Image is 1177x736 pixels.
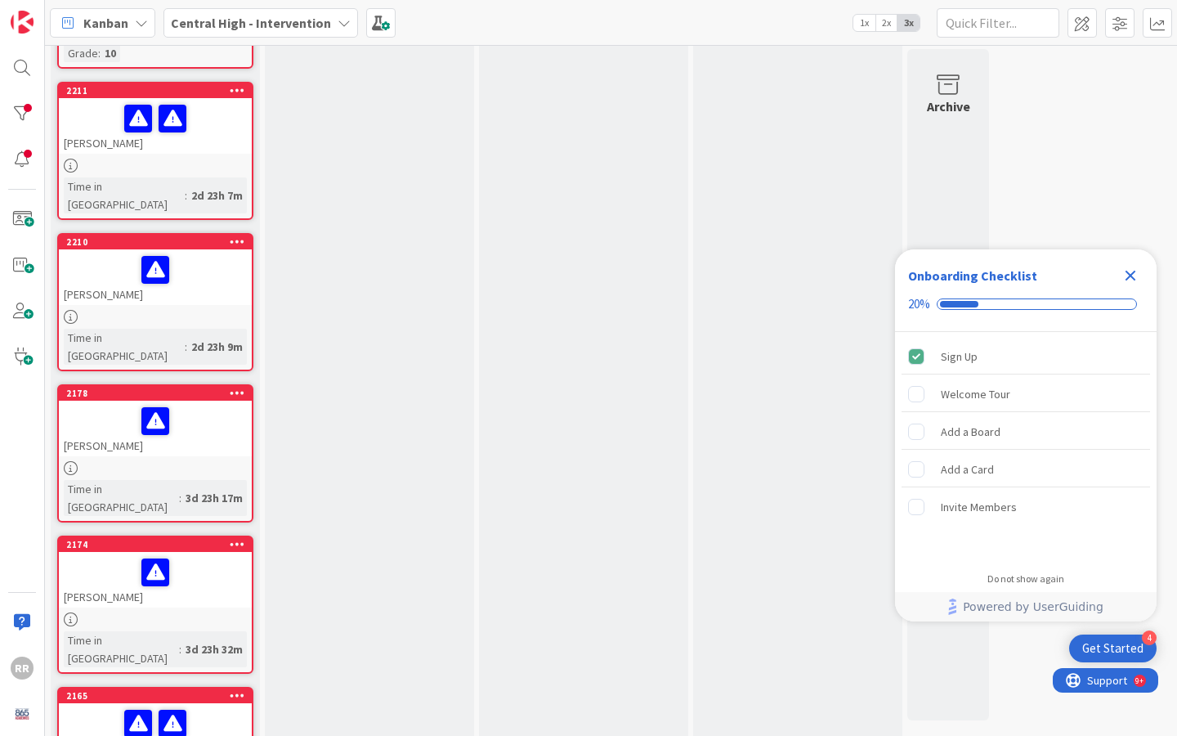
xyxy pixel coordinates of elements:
div: 2174 [66,539,252,550]
div: Checklist Container [895,249,1157,622]
div: Open Get Started checklist, remaining modules: 4 [1069,635,1157,662]
img: avatar [11,702,34,725]
div: 2d 23h 9m [187,338,247,356]
img: Visit kanbanzone.com [11,11,34,34]
div: Sign Up is complete. [902,339,1150,375]
div: Sign Up [941,347,978,366]
div: 20% [908,297,930,312]
div: 2210 [59,235,252,249]
div: 2210 [66,236,252,248]
span: : [185,338,187,356]
div: Add a Card [941,460,994,479]
div: 2165 [66,690,252,702]
div: Onboarding Checklist [908,266,1037,285]
a: Powered by UserGuiding [903,592,1148,622]
div: Add a Board is incomplete. [902,414,1150,450]
span: Support [34,2,74,22]
div: Add a Board [941,422,1000,442]
div: Get Started [1082,640,1143,657]
div: 2210[PERSON_NAME] [59,235,252,305]
span: 1x [853,15,875,31]
div: Add a Card is incomplete. [902,451,1150,487]
div: Footer [895,592,1157,622]
span: : [185,186,187,204]
span: Kanban [83,13,128,33]
div: RR [11,657,34,680]
div: 2211 [66,85,252,96]
div: 2178 [66,388,252,399]
span: : [98,44,101,62]
div: 4 [1142,631,1157,645]
div: 9+ [83,7,91,20]
div: 2d 23h 7m [187,186,247,204]
div: Grade [64,44,98,62]
div: Checklist items [895,332,1157,562]
div: Welcome Tour is incomplete. [902,376,1150,412]
div: Time in [GEOGRAPHIC_DATA] [64,177,185,213]
div: 2178 [59,386,252,401]
div: 2211[PERSON_NAME] [59,83,252,154]
span: 3x [897,15,920,31]
div: Invite Members [941,497,1017,517]
div: 2174[PERSON_NAME] [59,537,252,608]
div: 3d 23h 17m [181,489,247,507]
span: : [179,640,181,658]
div: Invite Members is incomplete. [902,489,1150,525]
div: 2178[PERSON_NAME] [59,386,252,456]
div: 10 [101,44,120,62]
div: [PERSON_NAME] [59,552,252,608]
div: [PERSON_NAME] [59,249,252,305]
div: 2165 [59,689,252,703]
div: Time in [GEOGRAPHIC_DATA] [64,480,179,516]
span: Powered by UserGuiding [963,597,1103,617]
b: Central High - Intervention [171,15,331,31]
div: Archive [927,96,970,116]
div: 2174 [59,537,252,552]
div: [PERSON_NAME] [59,98,252,154]
input: Quick Filter... [937,8,1059,38]
div: Time in [GEOGRAPHIC_DATA] [64,631,179,667]
div: Do not show again [987,572,1064,586]
div: Checklist progress: 20% [908,297,1143,312]
div: 2211 [59,83,252,98]
span: 2x [875,15,897,31]
span: : [179,489,181,507]
div: [PERSON_NAME] [59,401,252,456]
div: Welcome Tour [941,384,1010,404]
div: Time in [GEOGRAPHIC_DATA] [64,329,185,365]
div: Close Checklist [1117,263,1143,289]
div: 3d 23h 32m [181,640,247,658]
